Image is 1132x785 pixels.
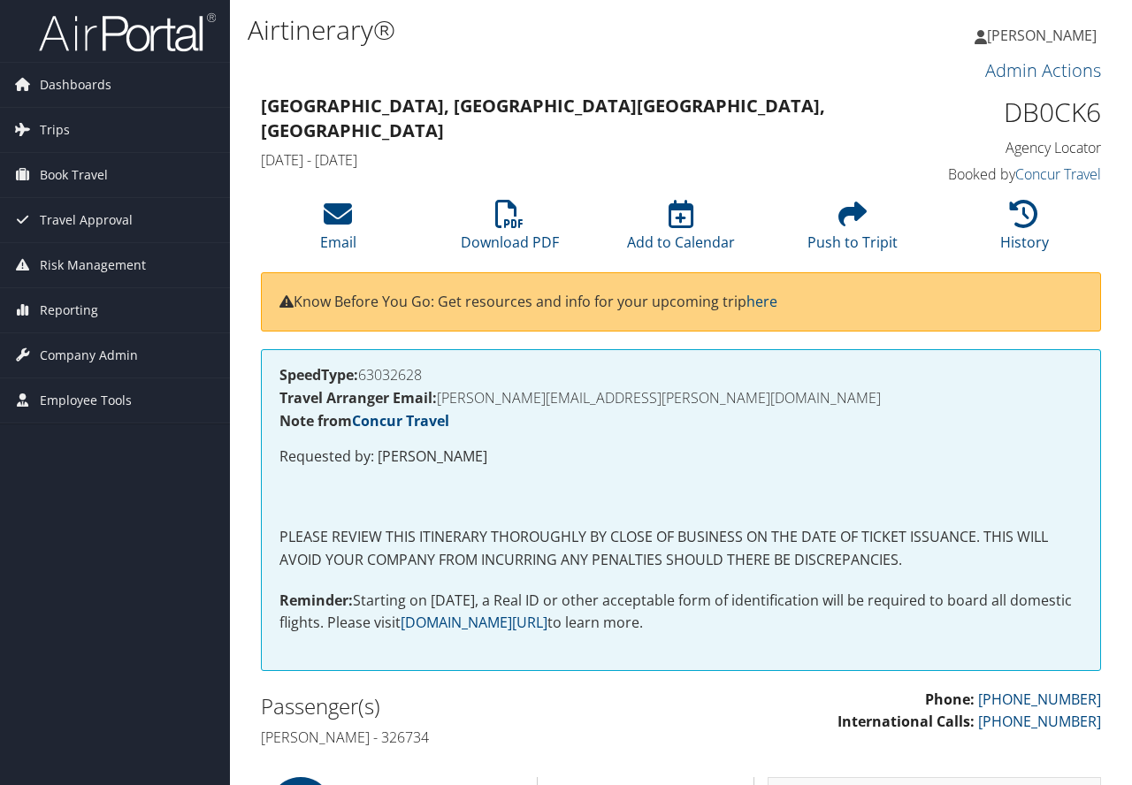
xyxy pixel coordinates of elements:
h2: Passenger(s) [261,691,668,721]
h4: [PERSON_NAME] - 326734 [261,728,668,747]
h4: Agency Locator [911,138,1101,157]
h4: [PERSON_NAME][EMAIL_ADDRESS][PERSON_NAME][DOMAIN_NAME] [279,391,1082,405]
span: Book Travel [40,153,108,197]
strong: Travel Arranger Email: [279,388,437,408]
p: PLEASE REVIEW THIS ITINERARY THOROUGHLY BY CLOSE OF BUSINESS ON THE DATE OF TICKET ISSUANCE. THIS... [279,526,1082,571]
h1: DB0CK6 [911,94,1101,131]
span: Risk Management [40,243,146,287]
span: [PERSON_NAME] [987,26,1097,45]
h4: Booked by [911,164,1101,184]
a: Admin Actions [985,58,1101,82]
span: Trips [40,108,70,152]
strong: SpeedType: [279,365,358,385]
a: [PERSON_NAME] [975,9,1114,62]
strong: Note from [279,411,449,431]
strong: Phone: [925,690,975,709]
a: Add to Calendar [627,210,735,252]
h1: Airtinerary® [248,11,825,49]
a: [PHONE_NUMBER] [978,690,1101,709]
strong: International Calls: [838,712,975,731]
span: Employee Tools [40,378,132,423]
strong: Reminder: [279,591,353,610]
p: Know Before You Go: Get resources and info for your upcoming trip [279,291,1082,314]
h4: [DATE] - [DATE] [261,150,884,170]
a: Concur Travel [1015,164,1101,184]
span: Company Admin [40,333,138,377]
a: Concur Travel [352,411,449,431]
a: Push to Tripit [807,210,898,252]
strong: [GEOGRAPHIC_DATA], [GEOGRAPHIC_DATA] [GEOGRAPHIC_DATA], [GEOGRAPHIC_DATA] [261,94,825,142]
a: Download PDF [461,210,559,252]
img: airportal-logo.png [39,11,216,53]
a: [PHONE_NUMBER] [978,712,1101,731]
a: here [746,292,777,311]
h4: 63032628 [279,368,1082,382]
span: Dashboards [40,63,111,107]
p: Starting on [DATE], a Real ID or other acceptable form of identification will be required to boar... [279,590,1082,635]
span: Travel Approval [40,198,133,242]
span: Reporting [40,288,98,332]
a: [DOMAIN_NAME][URL] [401,613,547,632]
a: Email [320,210,356,252]
p: Requested by: [PERSON_NAME] [279,446,1082,469]
a: History [1000,210,1049,252]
